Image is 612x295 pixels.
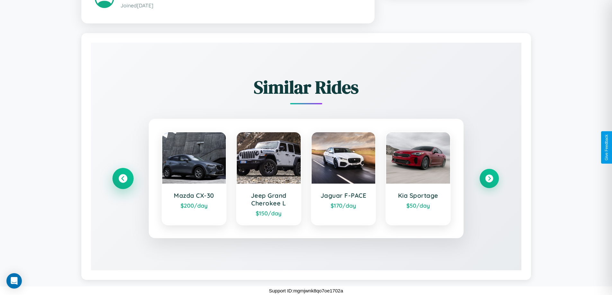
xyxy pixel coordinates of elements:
div: $ 200 /day [169,202,220,209]
div: $ 150 /day [243,210,294,217]
h3: Jaguar F-PACE [318,192,369,199]
h3: Kia Sportage [393,192,444,199]
a: Jeep Grand Cherokee L$150/day [236,132,301,225]
div: Give Feedback [604,134,609,161]
h3: Jeep Grand Cherokee L [243,192,294,207]
h3: Mazda CX-30 [169,192,220,199]
a: Kia Sportage$50/day [386,132,451,225]
div: Open Intercom Messenger [6,273,22,289]
a: Jaguar F-PACE$170/day [311,132,376,225]
p: Joined [DATE] [120,1,361,10]
div: $ 170 /day [318,202,369,209]
a: Mazda CX-30$200/day [162,132,227,225]
h2: Similar Rides [113,75,499,100]
div: $ 50 /day [393,202,444,209]
p: Support ID: mgmjwnk8qo7oe1702a [269,286,343,295]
